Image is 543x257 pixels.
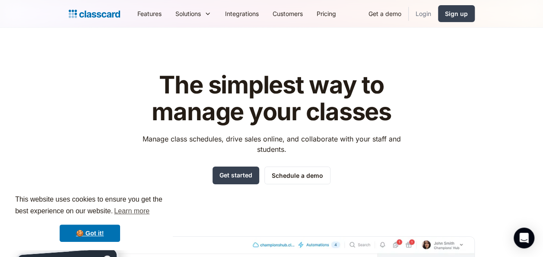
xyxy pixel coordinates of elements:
a: Schedule a demo [264,167,330,184]
a: dismiss cookie message [60,225,120,242]
div: Open Intercom Messenger [514,228,534,248]
a: home [69,8,120,20]
a: Get started [213,167,259,184]
h1: The simplest way to manage your classes [134,72,409,125]
a: Customers [266,4,310,23]
span: This website uses cookies to ensure you get the best experience on our website. [15,194,165,218]
a: Integrations [218,4,266,23]
a: Pricing [310,4,343,23]
p: Manage class schedules, drive sales online, and collaborate with your staff and students. [134,134,409,154]
a: Get a demo [362,4,408,23]
a: Features [130,4,168,23]
div: Sign up [445,9,468,18]
div: cookieconsent [7,186,173,250]
a: learn more about cookies [113,205,151,218]
div: Solutions [175,9,201,18]
a: Sign up [438,5,475,22]
div: Solutions [168,4,218,23]
a: Login [409,4,438,23]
